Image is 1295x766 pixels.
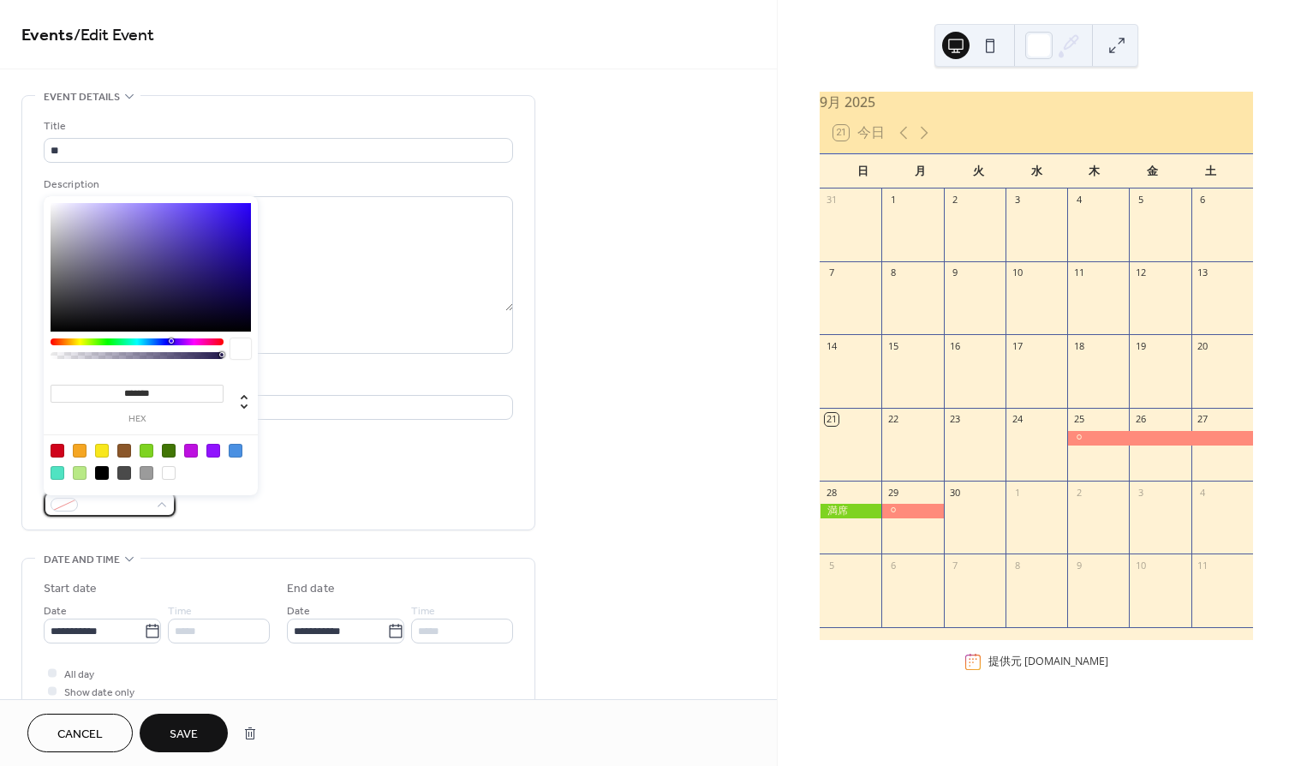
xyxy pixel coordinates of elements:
span: Cancel [57,726,103,744]
div: 16 [949,339,962,352]
div: ⚪︎ [1067,431,1253,446]
div: 5 [1134,194,1147,206]
div: #F5A623 [73,444,87,458]
div: 7 [825,266,838,279]
div: #8B572A [117,444,131,458]
div: 提供元 [988,654,1108,669]
div: 木 [1065,154,1124,189]
label: hex [51,415,224,424]
div: 28 [825,486,838,499]
span: Time [411,602,435,620]
div: 17 [1011,339,1023,352]
span: All day [64,666,94,684]
div: 6 [886,559,899,572]
div: Location [44,374,510,392]
div: 火 [950,154,1008,189]
span: Event details [44,88,120,106]
div: 24 [1011,413,1023,426]
div: #4A4A4A [117,466,131,480]
span: Show date only [64,684,134,702]
div: 19 [1134,339,1147,352]
div: 水 [1007,154,1065,189]
div: 11 [1072,266,1085,279]
div: #417505 [162,444,176,458]
div: 8 [886,266,899,279]
div: #7ED321 [140,444,153,458]
div: #4A90E2 [229,444,242,458]
span: Save [170,726,198,744]
div: 10 [1011,266,1023,279]
div: #D0021B [51,444,64,458]
div: 月 [892,154,950,189]
div: 6 [1197,194,1209,206]
span: Date [287,602,310,620]
a: [DOMAIN_NAME] [1024,654,1108,668]
div: Start date [44,580,97,598]
div: #9013FE [206,444,220,458]
span: Time [168,602,192,620]
div: 26 [1134,413,1147,426]
div: 2 [1072,486,1085,499]
div: Description [44,176,510,194]
div: 9 [949,266,962,279]
div: #F8E71C [95,444,109,458]
span: / Edit Event [74,19,154,52]
div: 4 [1072,194,1085,206]
div: End date [287,580,335,598]
span: Date [44,602,67,620]
div: 22 [886,413,899,426]
div: 23 [949,413,962,426]
div: 日 [833,154,892,189]
span: Date and time [44,551,120,569]
div: 1 [886,194,899,206]
div: 3 [1134,486,1147,499]
div: Title [44,117,510,135]
div: 9 [1072,559,1085,572]
div: 31 [825,194,838,206]
div: 10 [1134,559,1147,572]
div: 5 [825,559,838,572]
div: 金 [1124,154,1182,189]
div: 4 [1197,486,1209,499]
div: #BD10E0 [184,444,198,458]
div: #50E3C2 [51,466,64,480]
div: 21 [825,413,838,426]
div: 30 [949,486,962,499]
div: 12 [1134,266,1147,279]
div: 満席 [820,504,881,518]
div: 27 [1197,413,1209,426]
button: Save [140,714,228,752]
div: 29 [886,486,899,499]
div: #000000 [95,466,109,480]
div: #FFFFFF [162,466,176,480]
div: 1 [1011,486,1023,499]
div: 18 [1072,339,1085,352]
div: 2 [949,194,962,206]
div: 25 [1072,413,1085,426]
div: 土 [1181,154,1239,189]
div: 7 [949,559,962,572]
div: 8 [1011,559,1023,572]
button: Cancel [27,714,133,752]
div: #9B9B9B [140,466,153,480]
div: 13 [1197,266,1209,279]
div: 14 [825,339,838,352]
div: 3 [1011,194,1023,206]
div: 20 [1197,339,1209,352]
div: 15 [886,339,899,352]
div: 9月 2025 [820,92,1253,112]
div: #B8E986 [73,466,87,480]
div: ⚪︎ [881,504,943,518]
div: 11 [1197,559,1209,572]
a: Events [21,19,74,52]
